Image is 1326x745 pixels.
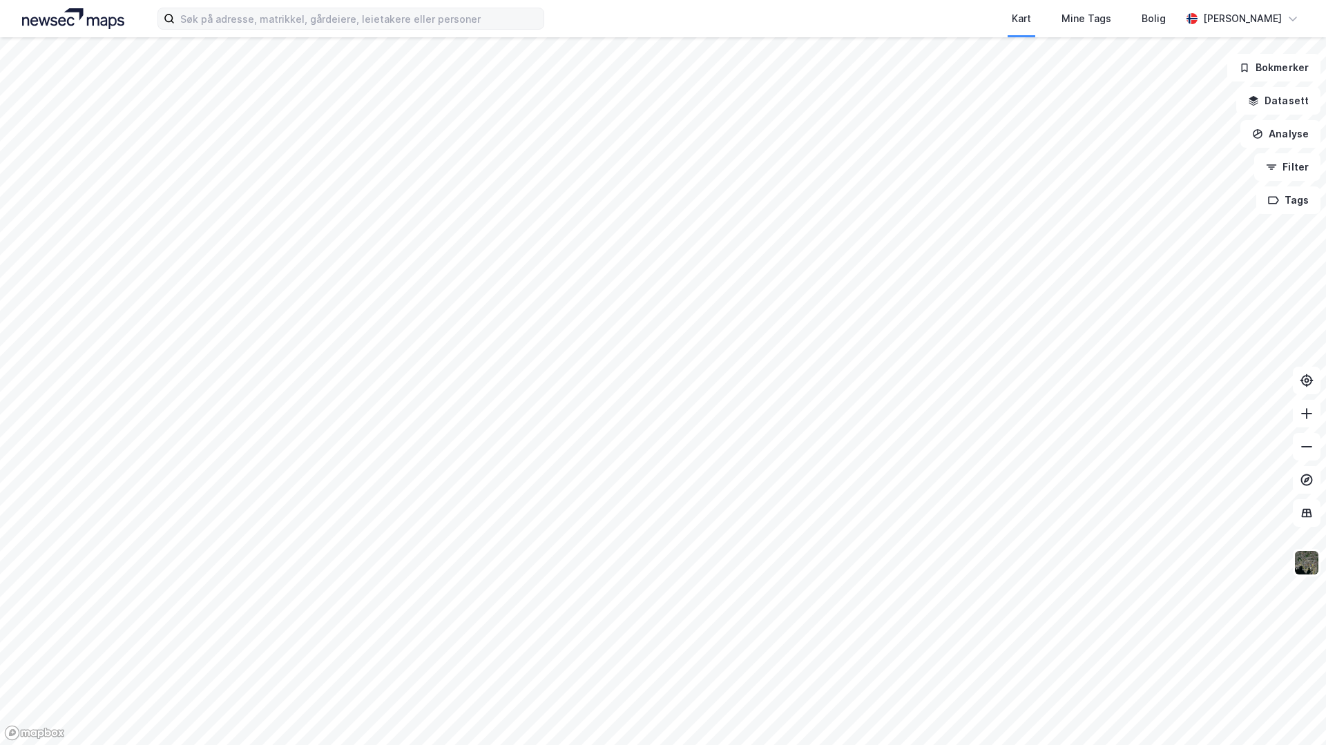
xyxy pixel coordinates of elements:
div: Mine Tags [1061,10,1111,27]
div: Bolig [1142,10,1166,27]
div: Kontrollprogram for chat [1257,679,1326,745]
input: Søk på adresse, matrikkel, gårdeiere, leietakere eller personer [175,8,544,29]
img: logo.a4113a55bc3d86da70a041830d287a7e.svg [22,8,124,29]
div: [PERSON_NAME] [1203,10,1282,27]
iframe: Chat Widget [1257,679,1326,745]
div: Kart [1012,10,1031,27]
